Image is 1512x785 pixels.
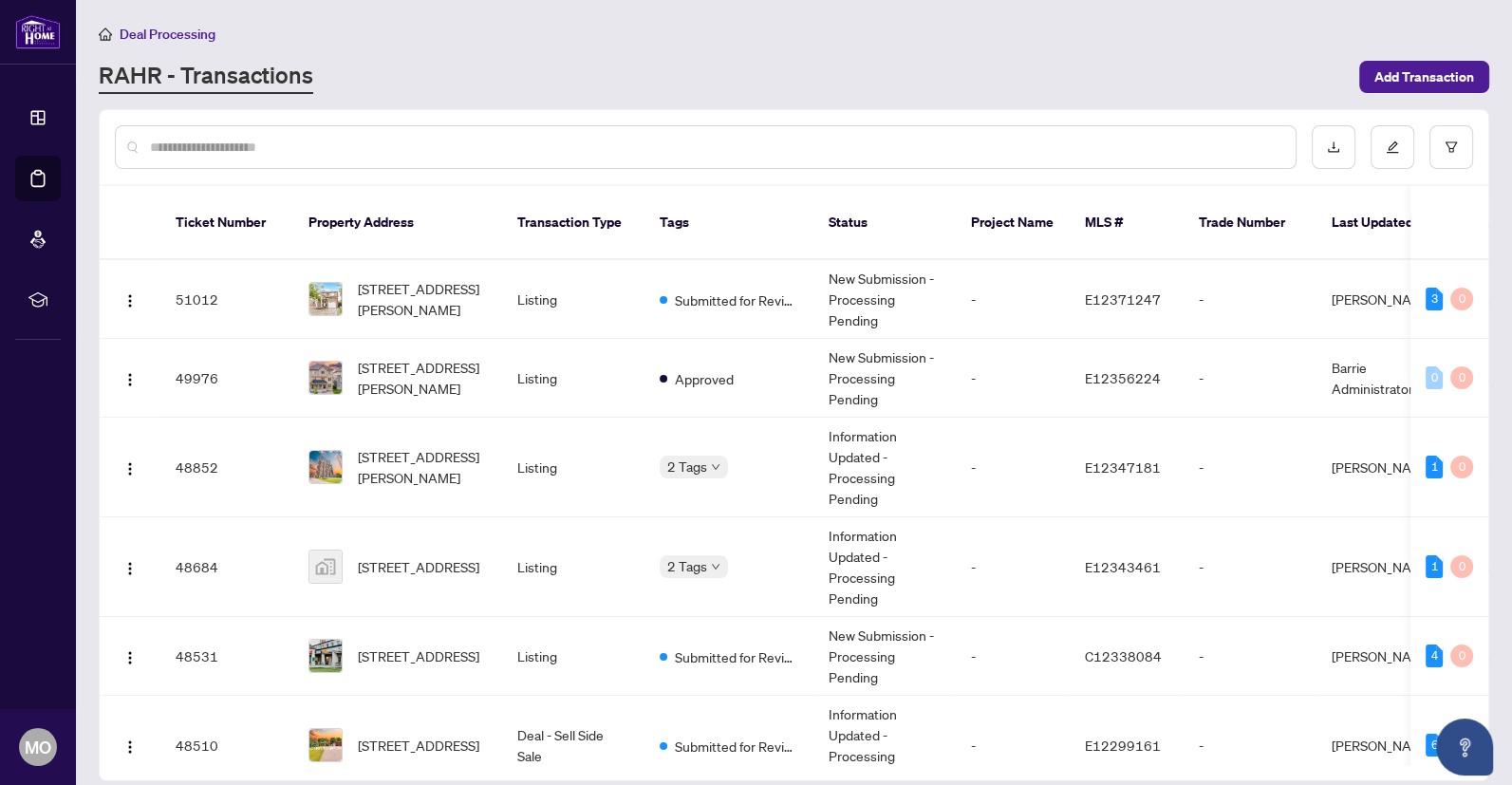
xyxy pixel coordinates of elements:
span: Add Transaction [1374,62,1474,92]
th: Tags [644,186,813,260]
td: [PERSON_NAME] [1316,617,1459,696]
span: [STREET_ADDRESS][PERSON_NAME] [358,278,487,320]
span: Submitted for Review [675,736,798,757]
th: Project Name [956,186,1070,260]
span: [STREET_ADDRESS] [358,735,479,756]
span: [STREET_ADDRESS] [358,645,479,666]
button: edit [1371,125,1414,169]
td: 51012 [160,260,293,339]
td: [PERSON_NAME] [1316,418,1459,517]
div: 0 [1450,645,1473,667]
img: thumbnail-img [309,551,342,583]
img: thumbnail-img [309,451,342,483]
td: Information Updated - Processing Pending [813,418,956,517]
a: RAHR - Transactions [99,60,313,94]
span: Submitted for Review [675,290,798,310]
span: MO [25,734,51,760]
th: Property Address [293,186,502,260]
button: filter [1429,125,1473,169]
td: New Submission - Processing Pending [813,339,956,418]
span: E12371247 [1085,290,1161,308]
td: Information Updated - Processing Pending [813,517,956,617]
button: Logo [115,284,145,314]
span: E12356224 [1085,369,1161,386]
td: Listing [502,260,644,339]
td: Barrie Administrator [1316,339,1459,418]
td: New Submission - Processing Pending [813,617,956,696]
span: Submitted for Review [675,646,798,667]
div: 4 [1426,645,1443,667]
button: Add Transaction [1359,61,1489,93]
td: 48531 [160,617,293,696]
th: Last Updated By [1316,186,1459,260]
button: Logo [115,363,145,393]
span: C12338084 [1085,647,1162,664]
button: Logo [115,730,145,760]
img: Logo [122,739,138,755]
span: edit [1386,140,1399,154]
div: 1 [1426,456,1443,478]
div: 1 [1426,555,1443,578]
span: [STREET_ADDRESS] [358,556,479,577]
span: E12347181 [1085,458,1161,476]
span: 2 Tags [667,555,707,577]
td: - [956,339,1070,418]
div: 0 [1450,555,1473,578]
span: [STREET_ADDRESS][PERSON_NAME] [358,357,487,399]
td: [PERSON_NAME] [1316,260,1459,339]
button: Logo [115,641,145,671]
img: Logo [122,293,138,308]
td: 48684 [160,517,293,617]
img: Logo [122,372,138,387]
button: Logo [115,452,145,482]
span: down [711,562,720,571]
td: New Submission - Processing Pending [813,260,956,339]
img: thumbnail-img [309,640,342,672]
div: 0 [1450,366,1473,389]
td: - [1184,517,1316,617]
span: [STREET_ADDRESS][PERSON_NAME] [358,446,487,488]
th: MLS # [1070,186,1184,260]
button: Open asap [1436,719,1493,776]
img: thumbnail-img [309,729,342,761]
span: download [1327,140,1340,154]
div: 6 [1426,734,1443,757]
span: Deal Processing [120,26,215,43]
td: - [956,517,1070,617]
span: down [711,462,720,472]
th: Trade Number [1184,186,1316,260]
span: filter [1445,140,1458,154]
img: Logo [122,650,138,665]
img: thumbnail-img [309,362,342,394]
div: 0 [1450,456,1473,478]
th: Ticket Number [160,186,293,260]
td: Listing [502,418,644,517]
img: thumbnail-img [309,283,342,315]
td: 49976 [160,339,293,418]
td: - [956,418,1070,517]
span: home [99,28,112,41]
td: - [1184,418,1316,517]
td: 48852 [160,418,293,517]
td: - [1184,260,1316,339]
td: - [956,260,1070,339]
td: - [1184,617,1316,696]
span: E12299161 [1085,737,1161,754]
th: Transaction Type [502,186,644,260]
td: Listing [502,617,644,696]
span: E12343461 [1085,558,1161,575]
img: logo [15,14,61,49]
td: [PERSON_NAME] [1316,517,1459,617]
span: Approved [675,368,734,389]
span: 2 Tags [667,456,707,477]
div: 0 [1426,366,1443,389]
td: - [1184,339,1316,418]
img: Logo [122,461,138,477]
img: Logo [122,561,138,576]
th: Status [813,186,956,260]
button: download [1312,125,1355,169]
button: Logo [115,551,145,582]
td: Listing [502,517,644,617]
td: Listing [502,339,644,418]
div: 0 [1450,288,1473,310]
